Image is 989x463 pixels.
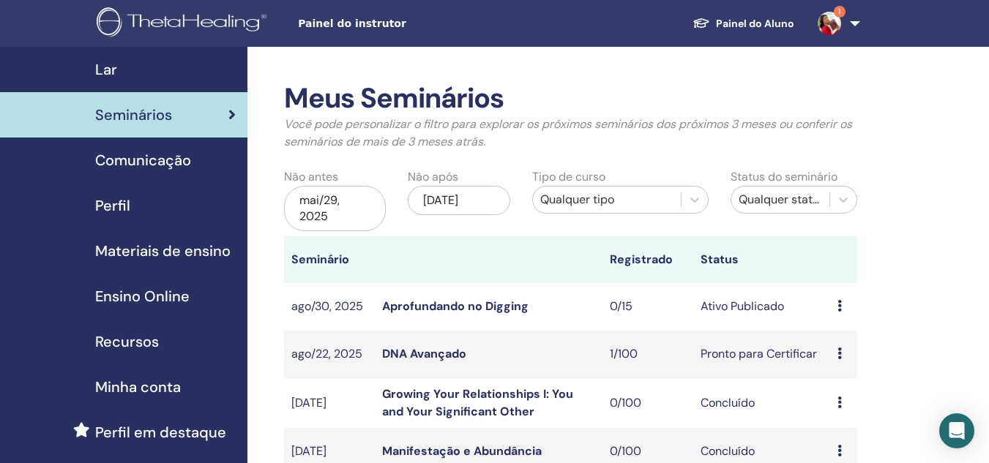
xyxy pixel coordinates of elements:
[284,378,375,428] td: [DATE]
[693,331,829,378] td: Pronto para Certificar
[818,12,841,35] img: default.jpg
[408,186,510,215] div: [DATE]
[602,236,693,283] th: Registrado
[95,376,181,398] span: Minha conta
[532,168,605,186] label: Tipo de curso
[95,331,159,353] span: Recursos
[602,283,693,331] td: 0/15
[693,236,829,283] th: Status
[284,331,375,378] td: ago/22, 2025
[540,191,673,208] div: Qualquer tipo
[382,346,466,361] a: DNA Avançado
[95,195,130,217] span: Perfil
[739,191,822,208] div: Qualquer status
[731,168,837,186] label: Status do seminário
[284,82,857,116] h2: Meus Seminários
[95,240,231,262] span: Materiais de ensino
[95,59,117,80] span: Lar
[602,331,693,378] td: 1/100
[602,378,693,428] td: 0/100
[284,283,375,331] td: ago/30, 2025
[408,168,458,186] label: Não após
[693,378,829,428] td: Concluído
[95,285,190,307] span: Ensino Online
[97,7,272,40] img: logo.png
[298,16,518,31] span: Painel do instrutor
[95,104,172,126] span: Seminários
[284,236,375,283] th: Seminário
[681,10,806,37] a: Painel do Aluno
[834,6,846,18] span: 1
[382,443,542,459] a: Manifestação e Abundância
[693,17,710,29] img: graduation-cap-white.svg
[284,186,386,231] div: mai/29, 2025
[382,386,573,419] a: Growing Your Relationships I: You and Your Significant Other
[693,283,829,331] td: Ativo Publicado
[95,421,226,443] span: Perfil em destaque
[939,413,974,448] div: Open Intercom Messenger
[95,149,191,171] span: Comunicação
[284,168,338,186] label: Não antes
[382,298,529,314] a: Aprofundando no Digging
[284,116,857,151] p: Você pode personalizar o filtro para explorar os próximos seminários dos próximos 3 meses ou conf...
